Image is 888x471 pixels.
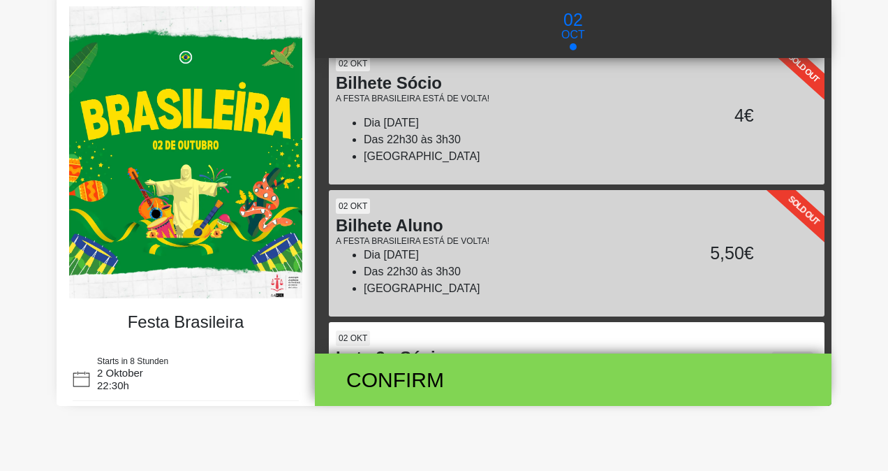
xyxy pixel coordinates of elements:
h4: Bilhete Aluno [336,216,687,236]
li: Dia [DATE] [364,115,687,131]
h4: Lote 2 - Sócio [336,348,687,368]
label: Sold Out [734,4,872,131]
p: 02 [561,7,585,34]
p: A FESTA BRASILEIRA ESTÁ DE VOLTA! [336,94,687,104]
select: 02 Okt Lote 2 - Sócio • Dia [DATE]• Das 22h30 às 03h30• Faculdade de Direito de [GEOGRAPHIC_DATA] 6€ [771,352,813,378]
li: Das 22h30 às 3h30 [364,263,687,280]
div: 4€ [687,103,757,129]
p: A FESTA BRASILEIRA ESTÁ DE VOLTA! [336,236,687,247]
label: Sold Out [734,147,872,273]
h4: Festa Brasileira [76,312,295,333]
li: Das 22h30 às 3h30 [364,131,687,148]
span: 02 Okt [336,198,370,214]
p: Oct [561,27,585,43]
div: Confirm [336,364,652,396]
div: 6€ [687,352,757,378]
button: 02 Oct [547,6,600,51]
li: Dia [DATE] [364,247,687,263]
img: 96531dda3d634d17aea5d9ed72761847.webp [69,6,302,298]
li: [GEOGRAPHIC_DATA] [364,148,687,165]
span: 02 Okt [336,56,370,71]
span: 02 Okt [336,331,370,346]
span: Starts in 8 Stunden [97,356,168,366]
div: 5,50€ [687,240,757,267]
span: 2 Oktober 22:30h [97,367,143,391]
li: [GEOGRAPHIC_DATA] [364,280,687,297]
h4: Bilhete Sócio [336,73,687,94]
button: Confirm [315,354,831,406]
